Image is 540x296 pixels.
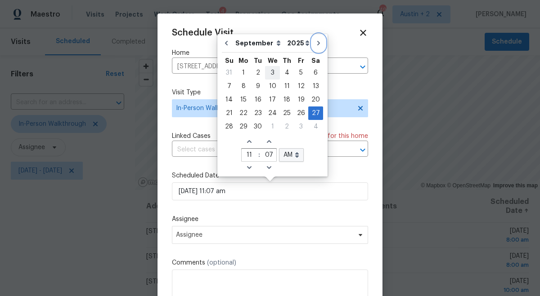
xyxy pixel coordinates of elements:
div: 25 [280,107,294,119]
div: Mon Sep 22 2025 [236,106,251,120]
div: 28 [222,120,236,133]
div: Sun Sep 14 2025 [222,93,236,106]
div: 9 [251,80,265,93]
div: Wed Oct 01 2025 [265,120,280,133]
div: 11 [280,80,294,93]
abbr: Wednesday [268,57,278,64]
div: Thu Sep 18 2025 [280,93,294,106]
label: Comments [172,258,368,267]
div: 14 [222,93,236,106]
select: Year [285,36,312,50]
div: Fri Sep 12 2025 [294,80,308,93]
div: Thu Sep 11 2025 [280,80,294,93]
div: 21 [222,107,236,119]
div: 16 [251,93,265,106]
button: Go to previous month [220,34,233,52]
div: 30 [251,120,265,133]
div: 4 [280,66,294,79]
div: 23 [251,107,265,119]
span: Schedule Visit [172,28,234,37]
span: Assignee [176,231,352,239]
div: Fri Sep 26 2025 [294,106,308,120]
div: 27 [308,107,323,119]
input: minutes [261,149,276,162]
span: Increase minutes [261,136,276,148]
div: 24 [265,107,280,119]
div: 6 [308,66,323,79]
div: 2 [280,120,294,133]
div: Mon Sep 15 2025 [236,93,251,106]
div: Tue Sep 09 2025 [251,80,265,93]
div: 13 [308,80,323,93]
abbr: Monday [238,57,248,64]
div: Wed Sep 24 2025 [265,106,280,120]
div: Thu Sep 04 2025 [280,66,294,80]
div: 17 [265,93,280,106]
div: Sat Sep 06 2025 [308,66,323,80]
div: Tue Sep 16 2025 [251,93,265,106]
span: Linked Cases [172,132,211,141]
button: Go to next month [312,34,325,52]
div: Tue Sep 23 2025 [251,106,265,120]
span: Increase hours (12hr clock) [242,136,256,148]
div: Sun Sep 28 2025 [222,120,236,133]
button: Open [356,144,369,156]
div: Wed Sep 17 2025 [265,93,280,106]
div: 1 [265,120,280,133]
div: Wed Sep 03 2025 [265,66,280,80]
input: M/D/YYYY [172,182,368,200]
div: 19 [294,93,308,106]
div: Mon Sep 01 2025 [236,66,251,80]
div: Mon Sep 29 2025 [236,120,251,133]
div: 26 [294,107,308,119]
input: Select cases [172,143,343,157]
div: Sun Aug 31 2025 [222,66,236,80]
span: Decrease hours (12hr clock) [242,162,256,174]
label: Assignee [172,215,368,224]
input: Enter in an address [172,60,343,74]
span: (optional) [207,260,236,266]
abbr: Saturday [311,57,320,64]
div: 7 [222,80,236,93]
abbr: Sunday [225,57,234,64]
button: Open [356,61,369,73]
div: 3 [294,120,308,133]
div: Thu Oct 02 2025 [280,120,294,133]
span: Decrease minutes [261,162,276,174]
div: 2 [251,66,265,79]
div: Sat Sep 27 2025 [308,106,323,120]
div: 3 [265,66,280,79]
div: 1 [236,66,251,79]
div: Sun Sep 21 2025 [222,106,236,120]
div: 15 [236,93,251,106]
div: 8 [236,80,251,93]
div: 29 [236,120,251,133]
label: Home [172,49,368,57]
label: Scheduled Date [172,171,368,180]
div: Fri Sep 19 2025 [294,93,308,106]
div: 5 [294,66,308,79]
select: Month [233,36,285,50]
abbr: Tuesday [254,57,262,64]
abbr: Thursday [283,57,291,64]
input: hours (12hr clock) [242,149,256,162]
div: Sat Sep 13 2025 [308,80,323,93]
span: Close [358,28,368,38]
span: : [256,148,261,161]
div: Fri Sep 05 2025 [294,66,308,80]
div: Tue Sep 30 2025 [251,120,265,133]
div: Thu Sep 25 2025 [280,106,294,120]
label: Visit Type [172,88,368,97]
div: 4 [308,120,323,133]
div: Wed Sep 10 2025 [265,80,280,93]
div: Tue Sep 02 2025 [251,66,265,80]
div: Sat Sep 20 2025 [308,93,323,106]
div: 10 [265,80,280,93]
div: 12 [294,80,308,93]
div: Mon Sep 08 2025 [236,80,251,93]
div: Sat Oct 04 2025 [308,120,323,133]
abbr: Friday [298,57,304,64]
div: 31 [222,66,236,79]
div: 22 [236,107,251,119]
div: Fri Oct 03 2025 [294,120,308,133]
